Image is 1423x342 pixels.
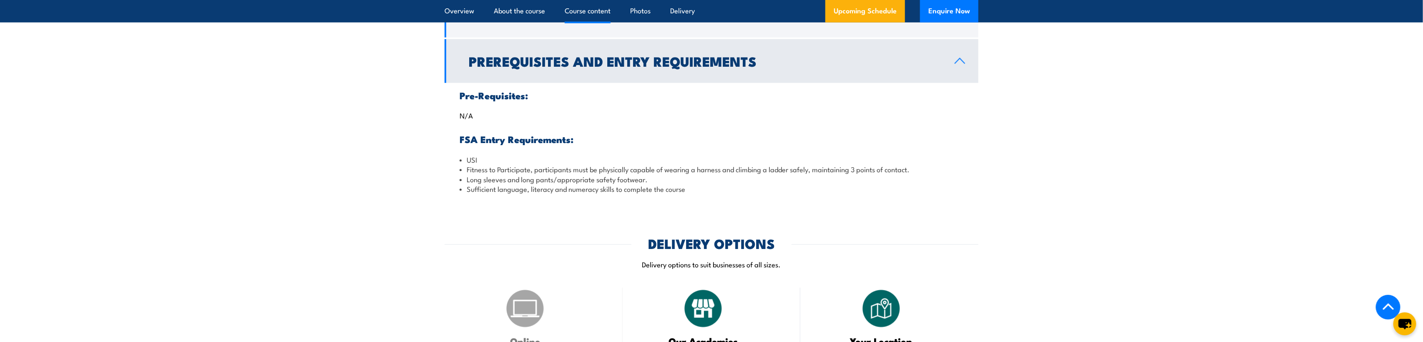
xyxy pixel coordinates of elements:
li: Long sleeves and long pants/appropriate safety footwear. [460,174,963,184]
h2: Prerequisites and Entry Requirements [469,55,941,67]
button: chat-button [1393,312,1416,335]
h2: DELIVERY OPTIONS [648,237,775,249]
h3: Pre-Requisites: [460,91,963,100]
h3: FSA Entry Requirements: [460,134,963,144]
p: Delivery options to suit businesses of all sizes. [445,259,978,269]
li: USI [460,155,963,164]
a: Prerequisites and Entry Requirements [445,39,978,83]
li: Sufficient language, literacy and numeracy skills to complete the course [460,184,963,194]
li: Fitness to Participate, participants must be physically capable of wearing a harness and climbing... [460,164,963,174]
p: N/A [460,111,963,119]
